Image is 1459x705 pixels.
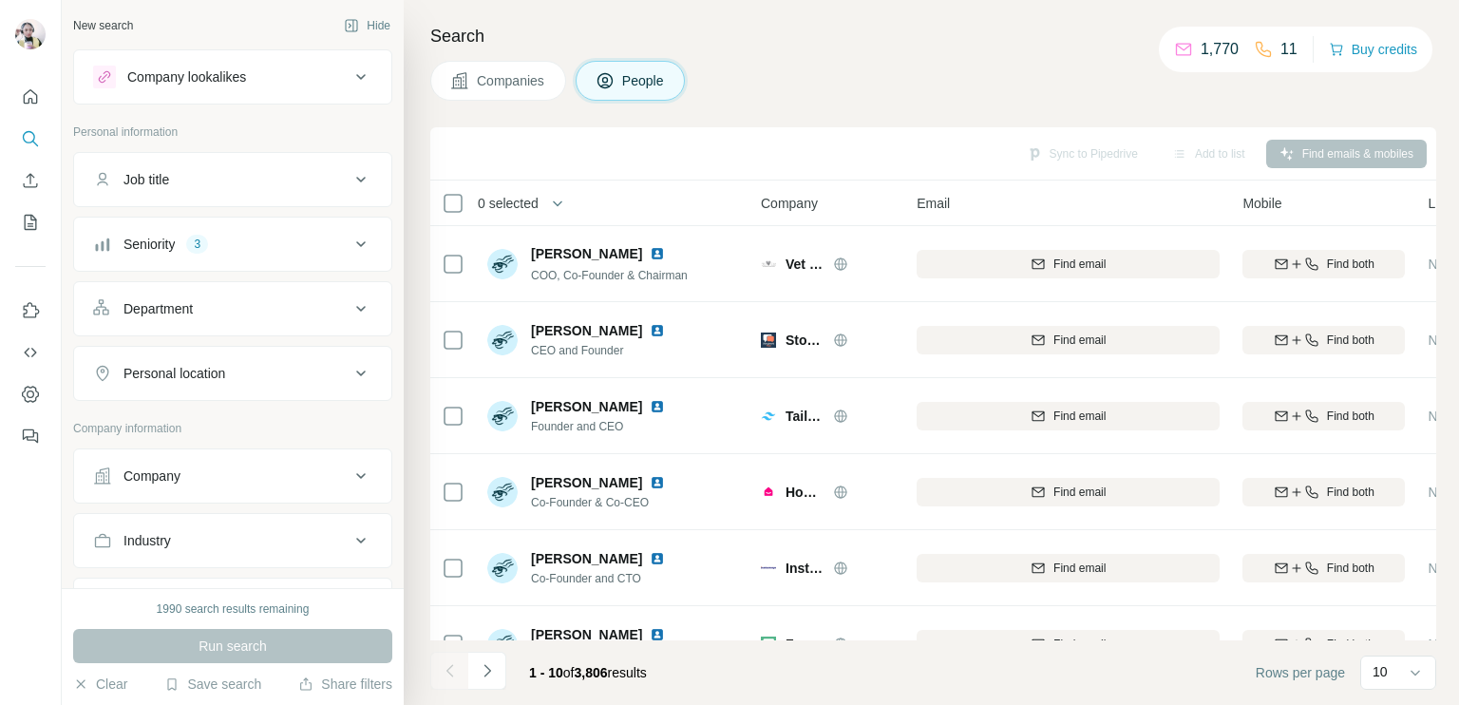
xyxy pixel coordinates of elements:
[531,397,642,416] span: [PERSON_NAME]
[73,124,392,141] p: Personal information
[1329,36,1417,63] button: Buy credits
[761,194,818,213] span: Company
[74,221,391,267] button: Seniority3
[531,244,642,263] span: [PERSON_NAME]
[15,377,46,411] button: Dashboard
[1327,256,1374,273] span: Find both
[1053,256,1106,273] span: Find email
[1327,332,1374,349] span: Find both
[531,625,642,644] span: [PERSON_NAME]
[1327,636,1374,653] span: Find both
[74,518,391,563] button: Industry
[123,235,175,254] div: Seniority
[1201,38,1239,61] p: 1,770
[15,335,46,370] button: Use Surfe API
[74,453,391,499] button: Company
[1053,560,1106,577] span: Find email
[487,401,518,431] img: Avatar
[478,194,539,213] span: 0 selected
[786,559,824,578] span: Instamojo
[164,675,261,694] button: Save search
[1242,250,1405,278] button: Find both
[15,19,46,49] img: Avatar
[531,570,673,587] span: Co-Founder and CTO
[575,665,608,680] span: 3,806
[487,629,518,659] img: Avatar
[563,665,575,680] span: of
[487,249,518,279] img: Avatar
[786,407,824,426] span: Tailwind Labs
[531,494,673,511] span: Co-Founder & Co-CEO
[917,554,1220,582] button: Find email
[1053,408,1106,425] span: Find email
[650,399,665,414] img: LinkedIn logo
[123,170,169,189] div: Job title
[430,23,1436,49] h4: Search
[531,321,642,340] span: [PERSON_NAME]
[1242,554,1405,582] button: Find both
[73,420,392,437] p: Company information
[529,665,563,680] span: 1 - 10
[531,269,688,282] span: COO, Co-Founder & Chairman
[917,478,1220,506] button: Find email
[1242,630,1405,658] button: Find both
[127,67,246,86] div: Company lookalikes
[74,54,391,100] button: Company lookalikes
[650,323,665,338] img: LinkedIn logo
[650,475,665,490] img: LinkedIn logo
[15,163,46,198] button: Enrich CSV
[186,236,208,253] div: 3
[123,364,225,383] div: Personal location
[650,627,665,642] img: LinkedIn logo
[1242,478,1405,506] button: Find both
[487,325,518,355] img: Avatar
[1327,484,1374,501] span: Find both
[74,351,391,396] button: Personal location
[487,553,518,583] img: Avatar
[157,600,310,618] div: 1990 search results remaining
[15,294,46,328] button: Use Surfe on LinkedIn
[531,418,673,435] span: Founder and CEO
[74,157,391,202] button: Job title
[650,551,665,566] img: LinkedIn logo
[622,71,666,90] span: People
[761,566,776,570] img: Logo of Instamojo
[917,326,1220,354] button: Find email
[298,675,392,694] button: Share filters
[123,299,193,318] div: Department
[487,477,518,507] img: Avatar
[917,194,950,213] span: Email
[1373,662,1388,681] p: 10
[786,635,824,654] span: FoxPush
[1242,194,1281,213] span: Mobile
[1327,408,1374,425] span: Find both
[917,250,1220,278] button: Find email
[15,205,46,239] button: My lists
[15,419,46,453] button: Feedback
[1242,326,1405,354] button: Find both
[1053,636,1106,653] span: Find email
[786,255,824,274] span: Vet Tix
[477,71,546,90] span: Companies
[531,473,642,492] span: [PERSON_NAME]
[1242,402,1405,430] button: Find both
[1053,332,1106,349] span: Find email
[531,342,673,359] span: CEO and Founder
[1053,484,1106,501] span: Find email
[529,665,647,680] span: results
[761,485,776,500] img: Logo of Homely
[74,582,391,628] button: HQ location
[650,246,665,261] img: LinkedIn logo
[786,483,824,502] span: Homely
[73,17,133,34] div: New search
[74,286,391,332] button: Department
[123,531,171,550] div: Industry
[1327,560,1374,577] span: Find both
[531,549,642,568] span: [PERSON_NAME]
[761,409,776,424] img: Logo of Tailwind Labs
[15,80,46,114] button: Quick start
[1256,663,1345,682] span: Rows per page
[761,333,776,348] img: Logo of Storyboard That
[917,402,1220,430] button: Find email
[123,467,180,486] div: Company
